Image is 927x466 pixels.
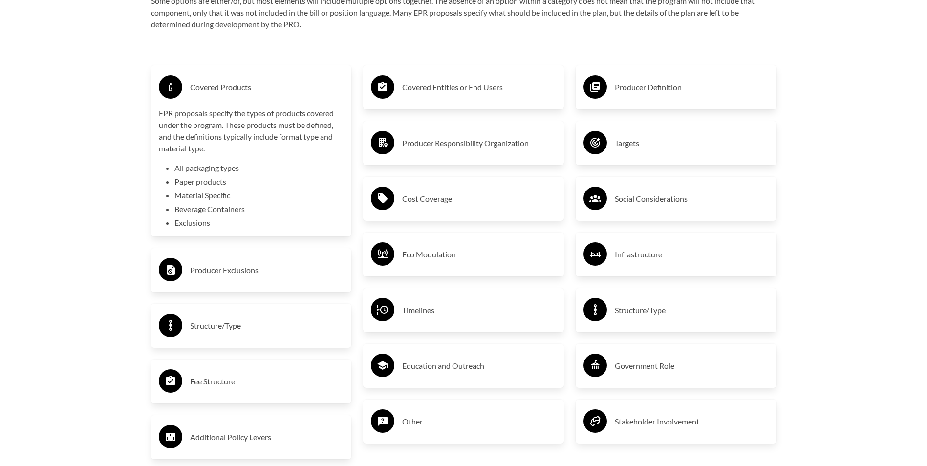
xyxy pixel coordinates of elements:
[174,162,344,174] li: All packaging types
[402,135,556,151] h3: Producer Responsibility Organization
[402,80,556,95] h3: Covered Entities or End Users
[615,247,769,262] h3: Infrastructure
[615,414,769,429] h3: Stakeholder Involvement
[402,358,556,374] h3: Education and Outreach
[174,217,344,229] li: Exclusions
[402,302,556,318] h3: Timelines
[402,191,556,207] h3: Cost Coverage
[190,80,344,95] h3: Covered Products
[190,318,344,334] h3: Structure/Type
[402,414,556,429] h3: Other
[615,80,769,95] h3: Producer Definition
[615,135,769,151] h3: Targets
[615,358,769,374] h3: Government Role
[174,190,344,201] li: Material Specific
[190,262,344,278] h3: Producer Exclusions
[174,203,344,215] li: Beverage Containers
[159,107,344,154] p: EPR proposals specify the types of products covered under the program. These products must be def...
[615,191,769,207] h3: Social Considerations
[190,374,344,389] h3: Fee Structure
[190,429,344,445] h3: Additional Policy Levers
[174,176,344,188] li: Paper products
[402,247,556,262] h3: Eco Modulation
[615,302,769,318] h3: Structure/Type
